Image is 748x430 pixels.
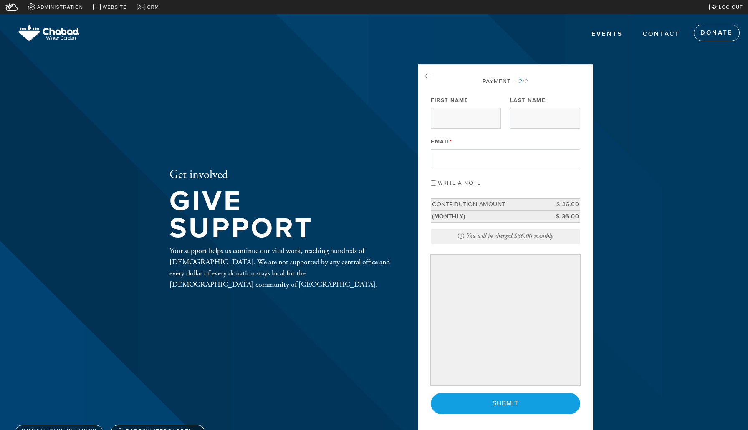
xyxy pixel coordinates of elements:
[431,97,468,104] label: First Name
[514,78,528,85] span: /2
[431,138,452,145] label: Email
[431,229,580,244] div: You will be charged $36.00 monthly
[431,77,580,86] div: Payment
[543,198,580,210] td: $ 36.00
[719,4,743,11] span: Log out
[432,256,579,384] iframe: Secure payment input frame
[694,25,740,41] a: Donate
[13,18,85,48] img: 2.%20Side%20%7C%20White.png
[431,210,543,222] td: (monthly)
[431,393,580,414] input: Submit
[519,78,523,85] span: 2
[450,138,452,145] span: This field is required.
[169,245,391,290] div: Your support helps us continue our vital work, reaching hundreds of [DEMOGRAPHIC_DATA]. We are no...
[637,26,686,42] a: Contact
[169,188,391,242] h1: Give Support
[543,210,580,222] td: $ 36.00
[37,4,83,11] span: Administration
[169,168,391,182] h2: Get involved
[438,180,480,186] label: Write a note
[103,4,127,11] span: Website
[510,97,546,104] label: Last Name
[431,198,543,210] td: Contribution Amount
[147,4,159,11] span: CRM
[585,26,629,42] a: Events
